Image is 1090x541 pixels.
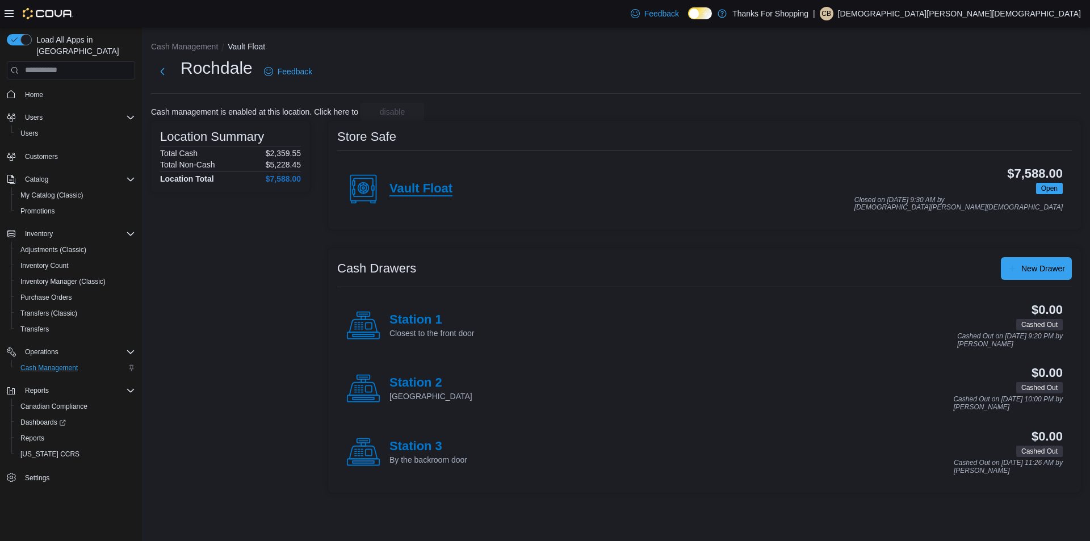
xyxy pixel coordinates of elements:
[16,127,43,140] a: Users
[11,290,140,305] button: Purchase Orders
[16,322,53,336] a: Transfers
[389,328,474,339] p: Closest to the front door
[25,152,58,161] span: Customers
[11,399,140,414] button: Canadian Compliance
[1007,167,1063,181] h3: $7,588.00
[20,227,57,241] button: Inventory
[20,309,77,318] span: Transfers (Classic)
[20,345,135,359] span: Operations
[389,182,452,196] h4: Vault Float
[266,174,301,183] h4: $7,588.00
[20,88,48,102] a: Home
[25,386,49,395] span: Reports
[20,293,72,302] span: Purchase Orders
[11,360,140,376] button: Cash Management
[957,333,1063,348] p: Cashed Out on [DATE] 9:20 PM by [PERSON_NAME]
[278,66,312,77] span: Feedback
[2,171,140,187] button: Catalog
[626,2,684,25] a: Feedback
[20,261,69,270] span: Inventory Count
[20,87,135,102] span: Home
[16,204,135,218] span: Promotions
[20,245,86,254] span: Adjustments (Classic)
[1001,257,1072,280] button: New Drawer
[1041,183,1058,194] span: Open
[360,103,424,121] button: disable
[16,361,82,375] a: Cash Management
[151,42,218,51] button: Cash Management
[25,90,43,99] span: Home
[1021,263,1065,274] span: New Drawer
[11,430,140,446] button: Reports
[266,149,301,158] p: $2,359.55
[2,110,140,125] button: Users
[20,470,135,484] span: Settings
[20,111,47,124] button: Users
[32,34,135,57] span: Load All Apps in [GEOGRAPHIC_DATA]
[16,307,82,320] a: Transfers (Classic)
[16,188,88,202] a: My Catalog (Classic)
[23,8,73,19] img: Cova
[16,204,60,218] a: Promotions
[389,376,472,391] h4: Station 2
[337,130,396,144] h3: Store Safe
[337,262,416,275] h3: Cash Drawers
[1036,183,1063,194] span: Open
[25,347,58,357] span: Operations
[1032,366,1063,380] h3: $0.00
[16,275,110,288] a: Inventory Manager (Classic)
[16,243,91,257] a: Adjustments (Classic)
[380,106,405,118] span: disable
[11,187,140,203] button: My Catalog (Classic)
[20,191,83,200] span: My Catalog (Classic)
[389,454,467,465] p: By the backroom door
[20,150,62,163] a: Customers
[389,439,467,454] h4: Station 3
[25,473,49,483] span: Settings
[151,41,1081,54] nav: An example of EuiBreadcrumbs
[20,173,135,186] span: Catalog
[228,42,265,51] button: Vault Float
[1032,430,1063,443] h3: $0.00
[1021,446,1058,456] span: Cashed Out
[16,416,70,429] a: Dashboards
[2,86,140,103] button: Home
[813,7,815,20] p: |
[20,450,79,459] span: [US_STATE] CCRS
[160,174,214,183] h4: Location Total
[688,7,712,19] input: Dark Mode
[151,60,174,83] button: Next
[16,127,135,140] span: Users
[266,160,301,169] p: $5,228.45
[389,391,472,402] p: [GEOGRAPHIC_DATA]
[151,107,358,116] p: Cash management is enabled at this location. Click here to
[160,160,215,169] h6: Total Non-Cash
[16,188,135,202] span: My Catalog (Classic)
[11,446,140,462] button: [US_STATE] CCRS
[20,418,66,427] span: Dashboards
[16,322,135,336] span: Transfers
[160,149,198,158] h6: Total Cash
[20,434,44,443] span: Reports
[11,414,140,430] a: Dashboards
[2,469,140,485] button: Settings
[389,313,474,328] h4: Station 1
[25,175,48,184] span: Catalog
[20,173,53,186] button: Catalog
[20,345,63,359] button: Operations
[16,259,135,272] span: Inventory Count
[25,113,43,122] span: Users
[1021,320,1058,330] span: Cashed Out
[644,8,679,19] span: Feedback
[181,57,253,79] h1: Rochdale
[16,361,135,375] span: Cash Management
[16,447,84,461] a: [US_STATE] CCRS
[20,129,38,138] span: Users
[732,7,808,20] p: Thanks For Shopping
[821,7,831,20] span: CB
[11,321,140,337] button: Transfers
[7,82,135,515] nav: Complex example
[16,431,135,445] span: Reports
[2,344,140,360] button: Operations
[953,396,1063,411] p: Cashed Out on [DATE] 10:00 PM by [PERSON_NAME]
